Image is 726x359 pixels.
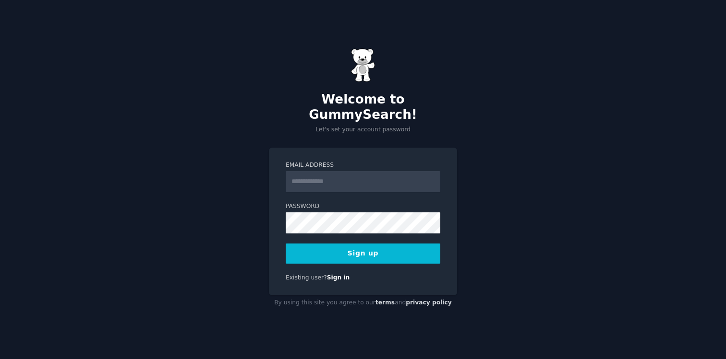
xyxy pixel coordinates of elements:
img: Gummy Bear [351,48,375,82]
div: By using this site you agree to our and [269,295,457,311]
button: Sign up [286,243,440,264]
a: terms [375,299,395,306]
p: Let's set your account password [269,126,457,134]
a: privacy policy [406,299,452,306]
a: Sign in [327,274,350,281]
h2: Welcome to GummySearch! [269,92,457,122]
span: Existing user? [286,274,327,281]
label: Password [286,202,440,211]
label: Email Address [286,161,440,170]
